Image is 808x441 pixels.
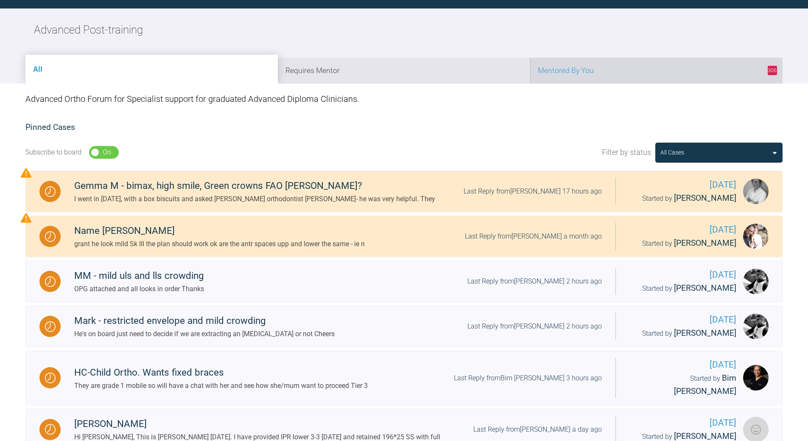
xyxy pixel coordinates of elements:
div: Started by [629,192,736,205]
img: David Birkin [743,314,769,339]
div: Mark - restricted envelope and mild crowding [74,313,335,329]
div: HC-Child Ortho. Wants fixed braces [74,365,368,380]
span: 306 [768,66,777,75]
img: Darren Cromey [743,179,769,204]
div: Advanced Ortho Forum for Specialist support for graduated Advanced Diploma Clinicians. [25,84,783,114]
div: Name [PERSON_NAME] [74,223,365,239]
div: Gemma M - bimax, high smile, Green crowns FAO [PERSON_NAME]? [74,178,435,194]
span: [DATE] [629,313,736,327]
div: MM - mild uls and lls crowding [74,268,204,284]
div: OPG attached and all looks in order Thanks [74,284,204,295]
img: Waiting [45,373,56,383]
img: Priority [21,213,31,223]
div: Started by [629,282,736,295]
div: On [103,147,111,158]
a: WaitingHC-Child Ortho. Wants fixed bracesThey are grade 1 mobile so will have a chat with her and... [25,351,783,405]
span: [DATE] [629,358,736,372]
div: Started by [629,327,736,340]
div: [PERSON_NAME] [74,416,440,432]
div: Subscribe to board [25,147,81,158]
span: [PERSON_NAME] [674,238,736,248]
img: Waiting [45,424,56,435]
img: David Birkin [743,269,769,294]
img: Bim Sawhney [743,365,769,390]
img: Waiting [45,276,56,287]
a: WaitingName [PERSON_NAME]grant he look mild Sk III the plan should work ok are the antr spaces up... [25,216,783,257]
div: Last Reply from [PERSON_NAME] 17 hours ago [464,186,602,197]
div: All Cases [660,148,684,157]
h2: Advanced Post-training [34,21,143,39]
div: Last Reply from [PERSON_NAME] a day ago [473,424,602,435]
div: grant he look mild Sk III the plan should work ok are the antr spaces upp and lower the same - ie n [74,239,365,250]
a: WaitingMM - mild uls and lls crowdingOPG attached and all looks in order ThanksLast Reply from[PE... [25,261,783,302]
span: [DATE] [629,178,736,192]
span: [PERSON_NAME] [674,328,736,338]
div: I went in [DATE], with a box biscuits and asked [PERSON_NAME] orthodontist [PERSON_NAME]- he was ... [74,194,435,205]
div: Last Reply from [PERSON_NAME] 2 hours ago [467,321,602,332]
div: Last Reply from Bim [PERSON_NAME] 3 hours ago [454,373,602,384]
h2: Pinned Cases [25,121,783,134]
li: All [25,55,278,84]
a: WaitingGemma M - bimax, high smile, Green crowns FAO [PERSON_NAME]?I went in [DATE], with a box b... [25,171,783,212]
div: Last Reply from [PERSON_NAME] a month ago [465,231,602,242]
div: They are grade 1 mobile so will have a chat with her and see how she/mum want to proceed Tier 3 [74,380,368,391]
span: [DATE] [629,268,736,282]
span: Filter by status [602,146,651,159]
span: [PERSON_NAME] [674,283,736,293]
li: Mentored By You [530,58,783,84]
img: Waiting [45,321,56,332]
a: WaitingMark - restricted envelope and mild crowdingHe's on board just need to decide if we are ex... [25,306,783,347]
img: Waiting [45,186,56,197]
div: Started by [629,237,736,250]
img: Priority [21,168,31,178]
span: [DATE] [629,223,736,237]
img: Grant McAree [743,224,769,249]
span: [PERSON_NAME] [674,193,736,203]
div: He's on board just need to decide if we are extracting an [MEDICAL_DATA] or not Cheers [74,329,335,340]
span: [DATE] [629,416,736,430]
div: Started by [629,372,736,398]
span: [PERSON_NAME] [674,431,736,441]
li: Requires Mentor [278,58,530,84]
div: Last Reply from [PERSON_NAME] 2 hours ago [467,276,602,287]
img: Waiting [45,231,56,242]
